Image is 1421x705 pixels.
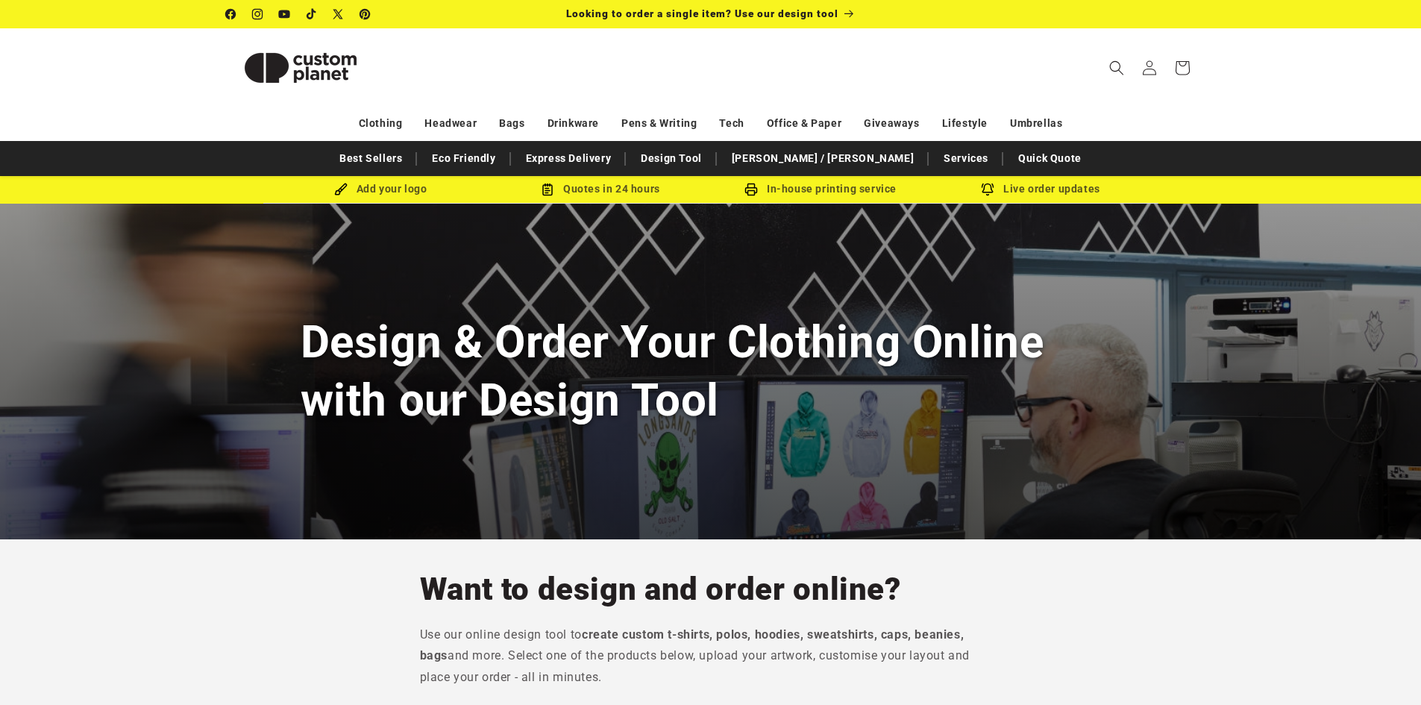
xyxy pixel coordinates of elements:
[226,34,375,101] img: Custom Planet
[359,110,403,137] a: Clothing
[332,145,410,172] a: Best Sellers
[621,110,697,137] a: Pens & Writing
[301,313,1121,428] h1: Design & Order Your Clothing Online with our Design Tool
[420,624,1002,689] p: Use our online design tool to and more. Select one of the products below, upload your artwork, cu...
[1100,51,1133,84] summary: Search
[633,145,709,172] a: Design Tool
[931,180,1151,198] div: Live order updates
[518,145,619,172] a: Express Delivery
[711,180,931,198] div: In-house printing service
[744,183,758,196] img: In-house printing
[767,110,841,137] a: Office & Paper
[548,110,599,137] a: Drinkware
[936,145,996,172] a: Services
[424,145,503,172] a: Eco Friendly
[541,183,554,196] img: Order Updates Icon
[566,7,838,19] span: Looking to order a single item? Use our design tool
[420,569,1002,610] h2: Want to design and order online?
[220,28,380,107] a: Custom Planet
[1011,145,1089,172] a: Quick Quote
[1010,110,1062,137] a: Umbrellas
[491,180,711,198] div: Quotes in 24 hours
[271,180,491,198] div: Add your logo
[424,110,477,137] a: Headwear
[864,110,919,137] a: Giveaways
[942,110,988,137] a: Lifestyle
[981,183,994,196] img: Order updates
[719,110,744,137] a: Tech
[724,145,921,172] a: [PERSON_NAME] / [PERSON_NAME]
[499,110,524,137] a: Bags
[420,627,964,663] strong: create custom t-shirts, polos, hoodies, sweatshirts, caps, beanies, bags
[334,183,348,196] img: Brush Icon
